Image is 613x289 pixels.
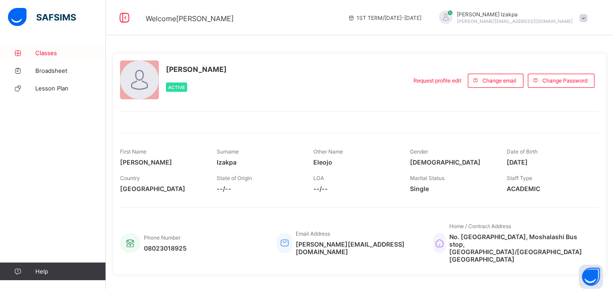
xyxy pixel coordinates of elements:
img: safsims [8,8,76,26]
span: Broadsheet [35,67,106,74]
span: Eleojo [313,158,397,166]
span: Other Name [313,148,343,155]
span: First Name [120,148,147,155]
span: Help [35,268,105,275]
span: Email Address [296,230,330,237]
span: Country [120,175,140,181]
span: --/-- [313,185,397,192]
span: State of Origin [217,175,252,181]
span: Change email [482,77,516,84]
span: Izakpa [217,158,300,166]
span: --/-- [217,185,300,192]
span: [PERSON_NAME] [120,158,203,166]
span: Single [410,185,493,192]
span: [PERSON_NAME] Izakpa [457,11,573,18]
span: ACADEMIC [507,185,590,192]
span: [DEMOGRAPHIC_DATA] [410,158,493,166]
span: Date of Birth [507,148,538,155]
span: 08023018925 [144,244,187,252]
span: LGA [313,175,324,181]
span: Active [168,85,185,90]
span: session/term information [348,15,421,21]
span: Gender [410,148,428,155]
span: Change Password [542,77,587,84]
span: Classes [35,49,106,56]
span: Home / Contract Address [449,223,511,229]
span: [PERSON_NAME][EMAIL_ADDRESS][DOMAIN_NAME] [457,19,573,24]
span: No. [GEOGRAPHIC_DATA], Moshalashi Bus stop, [GEOGRAPHIC_DATA]/[GEOGRAPHIC_DATA] [GEOGRAPHIC_DATA] [449,233,590,263]
span: Phone Number [144,234,181,241]
span: [PERSON_NAME] [166,65,227,74]
span: Welcome [PERSON_NAME] [146,14,234,23]
div: NaomiIzakpa [430,11,592,25]
span: Lesson Plan [35,85,106,92]
span: Staff Type [507,175,532,181]
button: Open asap [578,258,604,285]
span: Request profile edit [414,77,461,84]
span: [PERSON_NAME][EMAIL_ADDRESS][DOMAIN_NAME] [296,240,420,255]
span: [GEOGRAPHIC_DATA] [120,185,203,192]
span: [DATE] [507,158,590,166]
span: Marital Status [410,175,444,181]
span: Surname [217,148,239,155]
